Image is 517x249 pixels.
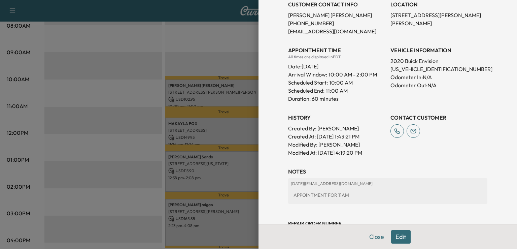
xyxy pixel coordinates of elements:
[288,60,385,70] div: Date: [DATE]
[288,220,487,227] h3: Repair Order number
[390,46,487,54] h3: VEHICLE INFORMATION
[288,11,385,19] p: [PERSON_NAME] [PERSON_NAME]
[326,87,348,95] p: 11:00 AM
[288,70,385,79] p: Arrival Window:
[390,0,487,8] h3: LOCATION
[288,54,385,60] div: All times are displayed in EDT
[288,149,385,157] p: Modified At : [DATE] 4:19:20 PM
[288,27,385,35] p: [EMAIL_ADDRESS][DOMAIN_NAME]
[288,79,328,87] p: Scheduled Start:
[390,57,487,65] p: 2020 Buick Envision
[288,87,324,95] p: Scheduled End:
[288,95,385,103] p: Duration: 60 minutes
[288,167,487,176] h3: NOTES
[288,0,385,8] h3: CUSTOMER CONTACT INFO
[390,114,487,122] h3: CONTACT CUSTOMER
[365,230,388,244] button: Close
[390,11,487,27] p: [STREET_ADDRESS][PERSON_NAME][PERSON_NAME]
[288,46,385,54] h3: APPOINTMENT TIME
[390,65,487,73] p: [US_VEHICLE_IDENTIFICATION_NUMBER]
[288,124,385,132] p: Created By : [PERSON_NAME]
[391,230,411,244] button: Edit
[288,132,385,141] p: Created At : [DATE] 1:43:21 PM
[288,141,385,149] p: Modified By : [PERSON_NAME]
[329,70,377,79] span: 10:00 AM - 2:00 PM
[329,79,353,87] p: 10:00 AM
[390,73,487,81] p: Odometer In: N/A
[291,189,485,201] div: APPOINTMENT FOR 11AM
[390,81,487,89] p: Odometer Out: N/A
[288,19,385,27] p: [PHONE_NUMBER]
[291,181,485,186] p: [DATE] | [EMAIL_ADDRESS][DOMAIN_NAME]
[288,114,385,122] h3: History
